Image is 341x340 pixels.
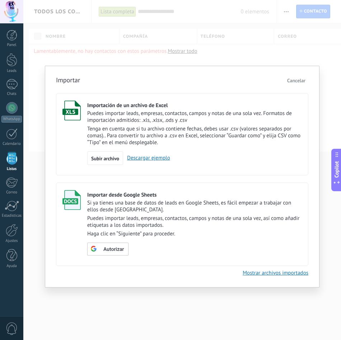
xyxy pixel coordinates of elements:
[1,116,22,123] div: WhatsApp
[333,161,340,178] span: Copilot
[1,92,22,96] div: Chats
[91,156,119,161] span: Subir archivo
[1,239,22,243] div: Ajustes
[1,69,22,73] div: Leads
[287,77,305,84] span: Cancelar
[87,192,302,198] div: Importar desde Google Sheets
[123,155,170,161] a: Descargar ejemplo
[1,264,22,268] div: Ayuda
[243,270,308,276] a: Mostrar archivos importados
[1,43,22,47] div: Panel
[87,125,302,146] p: Tenga en cuenta que si tu archivo contiene fechas, debes usar .csv (valores separados por comas)....
[103,247,124,252] span: Autorizar
[1,142,22,146] div: Calendario
[87,230,302,237] p: Haga clic en “Siguiente” para proceder.
[56,76,80,86] h3: Importar
[87,199,302,213] p: Si ya tienes una base de datos de leads en Google Sheets, es fácil empezar a trabajar con ellos d...
[87,110,302,124] p: Puedes importar leads, empresas, contactos, campos y notas de una sola vez. Formatos de importaci...
[87,102,302,109] div: Importación de un archivo de Excel
[284,75,308,86] button: Cancelar
[87,215,302,229] p: Puedes importar leads, empresas, contactos, campos y notas de una sola vez, así como añadir etiqu...
[1,167,22,171] div: Listas
[1,190,22,195] div: Correo
[1,213,22,218] div: Estadísticas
